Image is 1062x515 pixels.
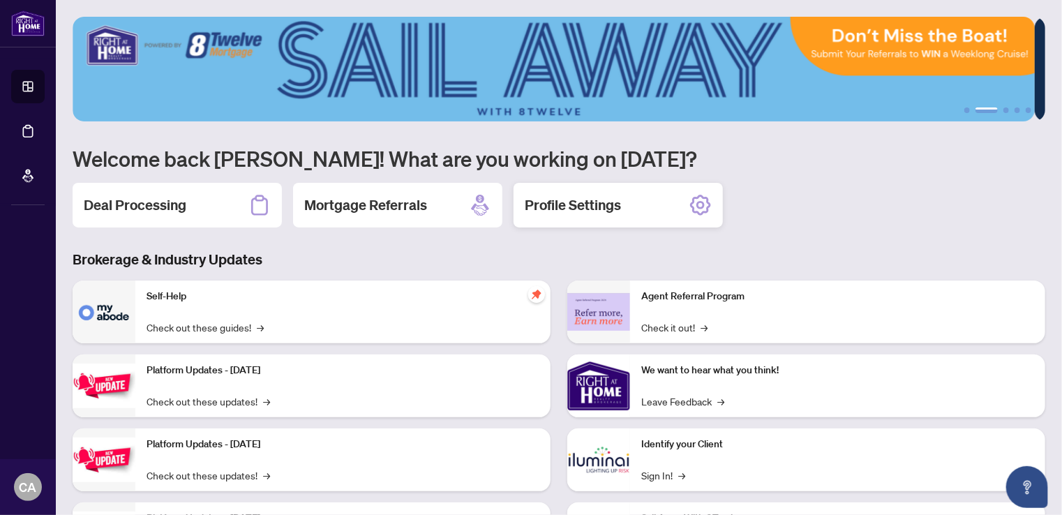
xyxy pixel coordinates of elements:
img: Identify your Client [567,428,630,491]
span: → [257,320,264,335]
p: Agent Referral Program [641,289,1034,304]
button: 5 [1026,107,1031,113]
p: Self-Help [147,289,539,304]
img: Platform Updates - July 8, 2025 [73,438,135,482]
p: Identify your Client [641,437,1034,452]
button: 2 [975,107,998,113]
button: 3 [1003,107,1009,113]
a: Leave Feedback→ [641,394,724,409]
p: Platform Updates - [DATE] [147,437,539,452]
span: CA [20,477,37,497]
a: Check out these updates!→ [147,468,270,483]
p: Platform Updates - [DATE] [147,363,539,378]
a: Check out these guides!→ [147,320,264,335]
a: Sign In!→ [641,468,685,483]
span: → [263,468,270,483]
a: Check it out!→ [641,320,708,335]
img: Platform Updates - July 21, 2025 [73,364,135,408]
img: Agent Referral Program [567,293,630,331]
img: We want to hear what you think! [567,354,630,417]
button: 4 [1015,107,1020,113]
span: → [717,394,724,409]
button: Open asap [1006,466,1048,508]
img: logo [11,10,45,36]
h2: Profile Settings [525,195,621,215]
p: We want to hear what you think! [641,363,1034,378]
h3: Brokerage & Industry Updates [73,250,1045,269]
img: Self-Help [73,281,135,343]
h2: Mortgage Referrals [304,195,427,215]
span: → [701,320,708,335]
a: Check out these updates!→ [147,394,270,409]
span: → [678,468,685,483]
h1: Welcome back [PERSON_NAME]! What are you working on [DATE]? [73,145,1045,172]
span: pushpin [528,286,545,303]
h2: Deal Processing [84,195,186,215]
button: 1 [964,107,970,113]
img: Slide 1 [73,17,1035,121]
span: → [263,394,270,409]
